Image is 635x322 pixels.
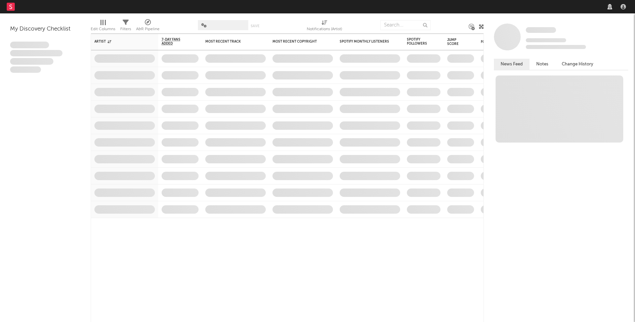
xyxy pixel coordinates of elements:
div: Edit Columns [91,25,115,33]
div: A&R Pipeline [136,25,160,33]
div: My Discovery Checklist [10,25,81,33]
div: Spotify Monthly Listeners [340,40,390,44]
button: News Feed [494,59,530,70]
span: Aliquam viverra [10,66,41,73]
span: Lorem ipsum dolor [10,42,49,48]
span: Tracking Since: [DATE] [526,38,566,42]
div: Filters [120,17,131,36]
div: Notifications (Artist) [307,17,342,36]
div: Most Recent Track [205,40,256,44]
span: 7-Day Fans Added [162,38,188,46]
div: Folders [481,40,531,44]
button: Save [251,24,259,28]
a: Some Artist [526,27,556,34]
span: Some Artist [526,27,556,33]
div: Most Recent Copyright [272,40,323,44]
span: Praesent ac interdum [10,58,53,65]
span: Integer aliquet in purus et [10,50,62,57]
button: Change History [555,59,600,70]
span: 0 fans last week [526,45,586,49]
div: Artist [94,40,145,44]
button: Notes [530,59,555,70]
div: Filters [120,25,131,33]
div: Notifications (Artist) [307,25,342,33]
div: A&R Pipeline [136,17,160,36]
input: Search... [380,20,431,30]
div: Edit Columns [91,17,115,36]
div: Spotify Followers [407,38,430,46]
div: Jump Score [447,38,464,46]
